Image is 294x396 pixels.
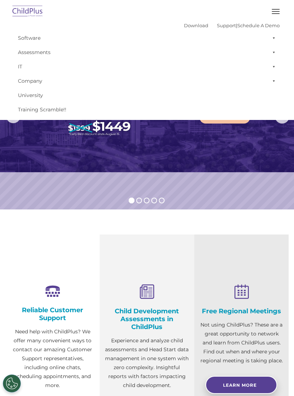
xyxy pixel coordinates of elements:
h4: Child Development Assessments in ChildPlus [105,307,189,331]
p: Experience and analyze child assessments and Head Start data management in one system with zero c... [105,336,189,390]
a: Support [217,23,236,28]
font: | [184,23,280,28]
a: University [14,88,280,102]
p: Not using ChildPlus? These are a great opportunity to network and learn from ChildPlus users. Fin... [200,320,283,365]
h4: Free Regional Meetings [200,307,283,315]
h4: Reliable Customer Support [11,306,94,322]
a: Company [14,74,280,88]
button: Cookies Settings [3,375,21,392]
a: Schedule A Demo [237,23,280,28]
img: ChildPlus by Procare Solutions [11,3,44,20]
a: Download [184,23,208,28]
a: IT [14,59,280,74]
a: Training Scramble!! [14,102,280,117]
a: Learn More [205,376,277,394]
p: Need help with ChildPlus? We offer many convenient ways to contact our amazing Customer Support r... [11,327,94,390]
a: Software [14,31,280,45]
a: Assessments [14,45,280,59]
span: Learn More [223,382,257,388]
